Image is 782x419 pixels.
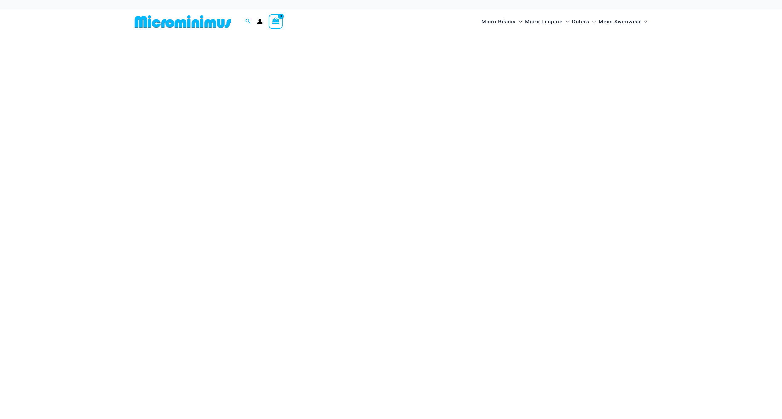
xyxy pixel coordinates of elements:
span: Micro Lingerie [525,14,563,30]
img: MM SHOP LOGO FLAT [132,15,234,29]
span: Menu Toggle [641,14,647,30]
nav: Site Navigation [479,11,650,32]
a: Micro LingerieMenu ToggleMenu Toggle [523,12,570,31]
span: Menu Toggle [563,14,569,30]
a: Search icon link [245,18,251,26]
span: Menu Toggle [516,14,522,30]
a: Micro BikinisMenu ToggleMenu Toggle [480,12,523,31]
a: View Shopping Cart, empty [269,14,283,29]
a: Account icon link [257,19,263,24]
span: Menu Toggle [589,14,596,30]
span: Outers [572,14,589,30]
span: Micro Bikinis [481,14,516,30]
span: Mens Swimwear [599,14,641,30]
a: Mens SwimwearMenu ToggleMenu Toggle [597,12,649,31]
a: OutersMenu ToggleMenu Toggle [570,12,597,31]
